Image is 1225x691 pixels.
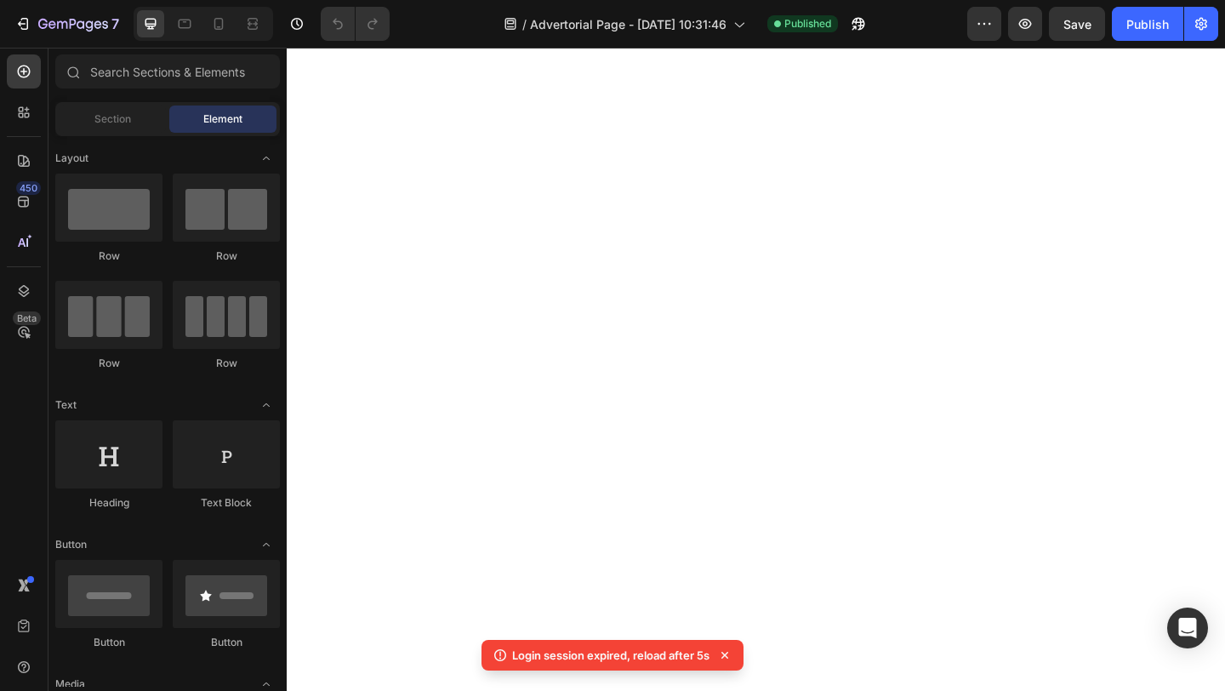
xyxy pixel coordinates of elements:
div: Heading [55,495,162,511]
span: Button [55,537,87,552]
div: Text Block [173,495,280,511]
span: Toggle open [253,391,280,419]
span: Toggle open [253,531,280,558]
div: Button [173,635,280,650]
span: Section [94,111,131,127]
span: Layout [55,151,88,166]
button: Publish [1112,7,1183,41]
div: 450 [16,181,41,195]
span: Published [784,16,831,31]
div: Button [55,635,162,650]
div: Row [173,248,280,264]
span: Toggle open [253,145,280,172]
span: / [522,15,527,33]
p: Login session expired, reload after 5s [512,647,709,664]
button: 7 [7,7,127,41]
div: Undo/Redo [321,7,390,41]
input: Search Sections & Elements [55,54,280,89]
span: Text [55,397,77,413]
div: Row [55,248,162,264]
div: Row [55,356,162,371]
div: Publish [1126,15,1169,33]
p: 7 [111,14,119,34]
span: Element [203,111,242,127]
iframe: Design area [287,48,1225,691]
div: Beta [13,311,41,325]
span: Advertorial Page - [DATE] 10:31:46 [530,15,726,33]
button: Save [1049,7,1105,41]
div: Open Intercom Messenger [1167,608,1208,648]
span: Save [1063,17,1091,31]
div: Row [173,356,280,371]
